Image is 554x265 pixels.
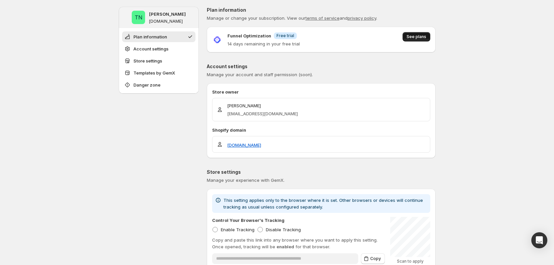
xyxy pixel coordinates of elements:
[306,15,340,21] a: terms of service
[276,244,294,249] span: enabled
[227,110,298,117] p: [EMAIL_ADDRESS][DOMAIN_NAME]
[207,15,377,21] span: Manage or change your subscription. View our and .
[133,70,175,76] span: Templates by GemX
[149,19,183,24] p: [DOMAIN_NAME]
[207,169,436,175] p: Store settings
[221,227,254,232] span: Enable Tracking
[132,11,145,24] span: Tung Ngo
[348,15,376,21] a: privacy policy
[207,72,313,77] span: Manage your account and staff permission (soon).
[133,82,160,88] span: Danger zone
[122,43,195,54] button: Account settings
[207,63,436,70] p: Account settings
[403,32,430,41] button: See plans
[134,14,142,21] text: TN
[227,40,300,47] p: 14 days remaining in your free trial
[370,256,381,261] span: Copy
[227,142,261,148] a: [DOMAIN_NAME]
[133,45,168,52] span: Account settings
[212,35,222,45] img: Funnel Optimization
[207,177,285,183] span: Manage your experience with GemX.
[122,80,195,90] button: Danger zone
[531,232,547,248] div: Open Intercom Messenger
[133,33,167,40] span: Plan information
[227,102,298,109] p: [PERSON_NAME]
[212,237,385,250] p: Copy and paste this link into any browser where you want to apply this setting. Once opened, trac...
[133,57,162,64] span: Store settings
[212,127,430,133] p: Shopify domain
[390,259,430,264] p: Scan to apply
[122,31,195,42] button: Plan information
[212,217,285,224] p: Control Your Browser's Tracking
[122,68,195,78] button: Templates by GemX
[212,89,430,95] p: Store owner
[223,197,423,210] span: This setting applies only to the browser where it is set. Other browsers or devices will continue...
[149,11,186,17] p: [PERSON_NAME]
[407,34,426,39] span: See plans
[361,253,385,264] button: Copy
[266,227,301,232] span: Disable Tracking
[276,33,294,38] span: Free trial
[122,55,195,66] button: Store settings
[207,7,436,13] p: Plan information
[227,32,271,39] p: Funnel Optimization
